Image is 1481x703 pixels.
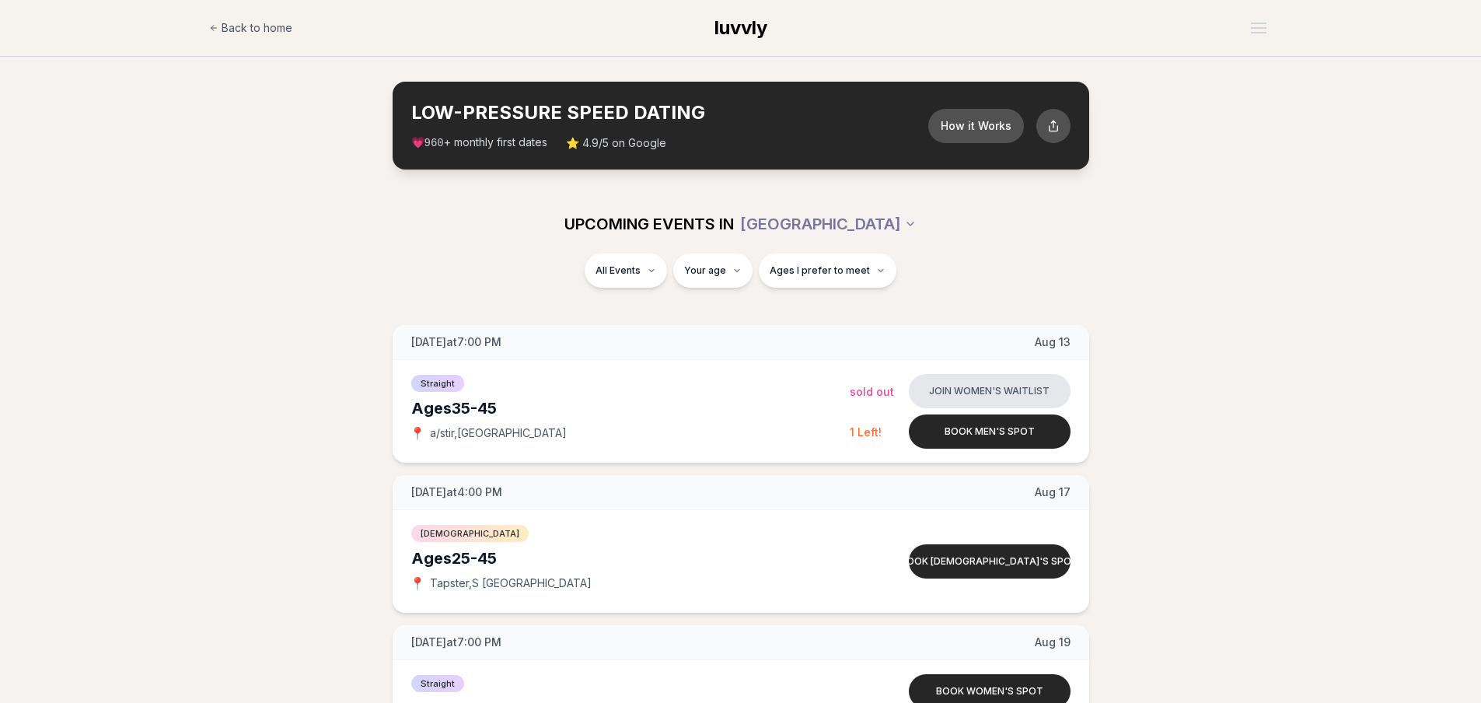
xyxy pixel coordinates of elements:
span: [DATE] at 7:00 PM [411,635,501,650]
span: luvvly [714,16,767,39]
span: All Events [596,264,641,277]
span: 💗 + monthly first dates [411,135,547,151]
span: Sold Out [850,385,894,398]
button: Book [DEMOGRAPHIC_DATA]'s spot [909,544,1071,579]
button: How it Works [928,109,1024,143]
span: [DEMOGRAPHIC_DATA] [411,525,529,542]
div: Ages 25-45 [411,547,850,569]
button: Open menu [1245,16,1273,40]
button: Book men's spot [909,414,1071,449]
span: 📍 [411,427,424,439]
span: [DATE] at 4:00 PM [411,484,502,500]
div: Ages 35-45 [411,397,850,419]
span: Aug 17 [1035,484,1071,500]
span: 1 Left! [850,425,882,439]
a: Back to home [209,12,292,44]
h2: LOW-PRESSURE SPEED DATING [411,100,928,125]
span: UPCOMING EVENTS IN [564,213,734,235]
span: a/stir , [GEOGRAPHIC_DATA] [430,425,567,441]
a: luvvly [714,16,767,40]
button: Your age [673,254,753,288]
span: Aug 13 [1035,334,1071,350]
span: [DATE] at 7:00 PM [411,334,501,350]
button: Join women's waitlist [909,374,1071,408]
span: 📍 [411,577,424,589]
button: Ages I prefer to meet [759,254,896,288]
button: All Events [585,254,667,288]
span: Straight [411,675,464,692]
span: Your age [684,264,726,277]
span: Straight [411,375,464,392]
button: [GEOGRAPHIC_DATA] [740,207,917,241]
span: 960 [424,137,444,149]
span: Back to home [222,20,292,36]
span: ⭐ 4.9/5 on Google [566,135,666,151]
span: Tapster , S [GEOGRAPHIC_DATA] [430,575,592,591]
span: Aug 19 [1035,635,1071,650]
span: Ages I prefer to meet [770,264,870,277]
